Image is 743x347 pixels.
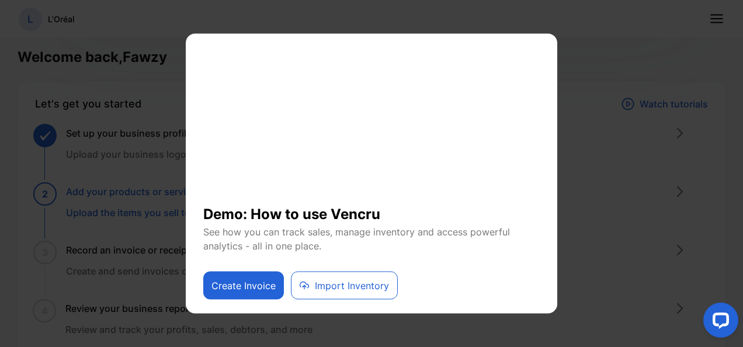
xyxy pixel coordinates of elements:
p: See how you can track sales, manage inventory and access powerful analytics - all in one place. [203,225,540,253]
button: Create Invoice [203,272,284,300]
iframe: YouTube video player [203,48,540,195]
iframe: LiveChat chat widget [694,298,743,347]
h1: Demo: How to use Vencru [203,195,540,225]
button: Import Inventory [291,272,398,300]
